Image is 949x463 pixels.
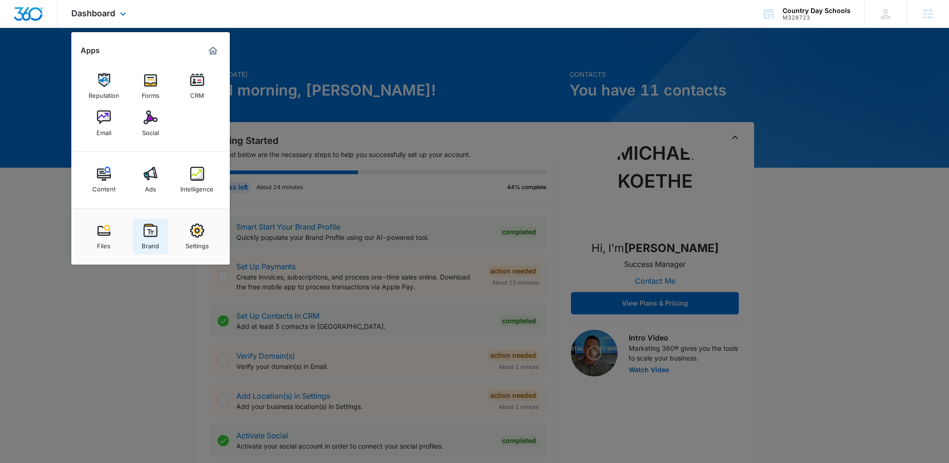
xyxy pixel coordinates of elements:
[206,43,220,58] a: Marketing 360® Dashboard
[97,238,110,250] div: Files
[81,46,100,55] h2: Apps
[133,68,168,104] a: Forms
[133,219,168,254] a: Brand
[89,87,119,99] div: Reputation
[133,162,168,197] a: Ads
[783,7,851,14] div: account name
[86,162,122,197] a: Content
[92,181,116,193] div: Content
[186,238,209,250] div: Settings
[142,87,159,99] div: Forms
[142,238,159,250] div: Brand
[180,181,213,193] div: Intelligence
[142,124,159,136] div: Social
[179,68,215,104] a: CRM
[179,219,215,254] a: Settings
[133,106,168,141] a: Social
[783,14,851,21] div: account id
[71,8,115,18] span: Dashboard
[179,162,215,197] a: Intelligence
[96,124,111,136] div: Email
[86,219,122,254] a: Files
[86,68,122,104] a: Reputation
[86,106,122,141] a: Email
[190,87,204,99] div: CRM
[145,181,156,193] div: Ads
